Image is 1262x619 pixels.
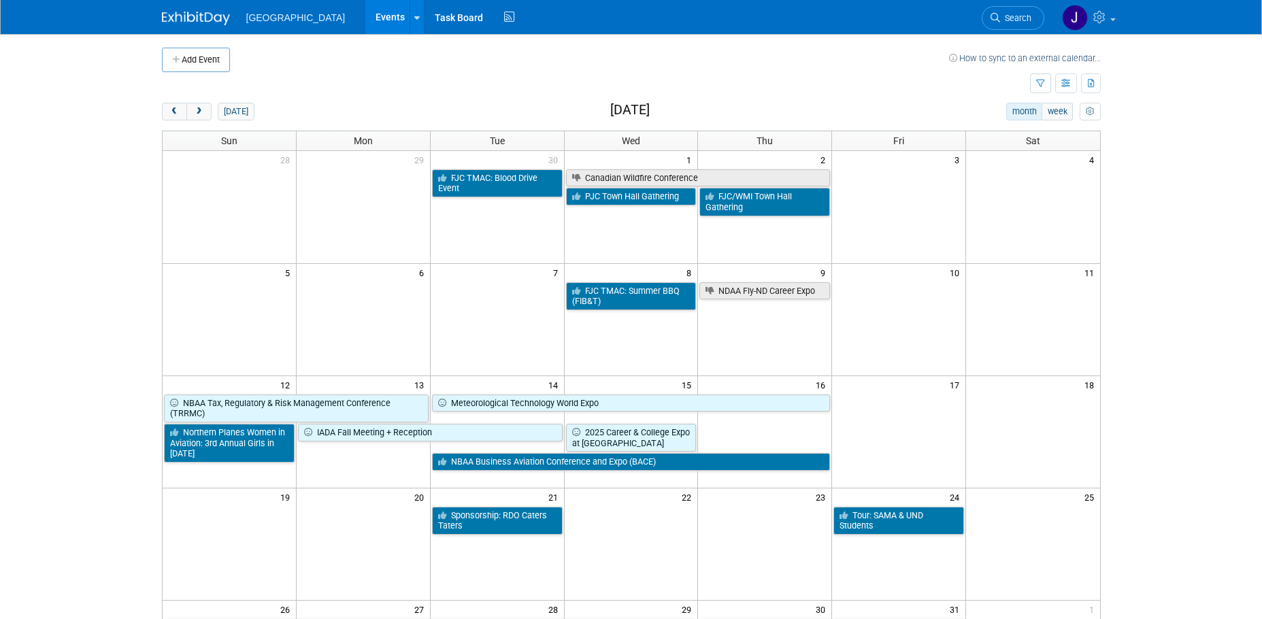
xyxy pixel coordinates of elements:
[1086,107,1095,116] i: Personalize Calendar
[413,601,430,618] span: 27
[1088,151,1100,168] span: 4
[953,151,965,168] span: 3
[186,103,212,120] button: next
[162,48,230,72] button: Add Event
[279,488,296,505] span: 19
[418,264,430,281] span: 6
[547,488,564,505] span: 21
[1083,376,1100,393] span: 18
[552,264,564,281] span: 7
[547,601,564,618] span: 28
[279,376,296,393] span: 12
[1042,103,1073,120] button: week
[819,264,831,281] span: 9
[982,6,1044,30] a: Search
[610,103,650,118] h2: [DATE]
[680,488,697,505] span: 22
[490,135,505,146] span: Tue
[279,151,296,168] span: 28
[1083,264,1100,281] span: 11
[1000,13,1031,23] span: Search
[1006,103,1042,120] button: month
[680,376,697,393] span: 15
[685,264,697,281] span: 8
[547,376,564,393] span: 14
[685,151,697,168] span: 1
[948,601,965,618] span: 31
[1026,135,1040,146] span: Sat
[622,135,640,146] span: Wed
[279,601,296,618] span: 26
[298,424,563,441] a: IADA Fall Meeting + Reception
[833,507,964,535] a: Tour: SAMA & UND Students
[893,135,904,146] span: Fri
[819,151,831,168] span: 2
[757,135,773,146] span: Thu
[948,376,965,393] span: 17
[413,151,430,168] span: 29
[814,376,831,393] span: 16
[432,453,831,471] a: NBAA Business Aviation Conference and Expo (BACE)
[284,264,296,281] span: 5
[814,601,831,618] span: 30
[699,282,830,300] a: NDAA Fly-ND Career Expo
[948,264,965,281] span: 10
[566,424,697,452] a: 2025 Career & College Expo at [GEOGRAPHIC_DATA]
[1080,103,1100,120] button: myCustomButton
[949,53,1101,63] a: How to sync to an external calendar...
[162,103,187,120] button: prev
[432,395,831,412] a: Meteorological Technology World Expo
[566,188,697,205] a: PJC Town Hall Gathering
[246,12,346,23] span: [GEOGRAPHIC_DATA]
[413,376,430,393] span: 13
[1062,5,1088,31] img: Jessica Belcher
[680,601,697,618] span: 29
[164,395,429,422] a: NBAA Tax, Regulatory & Risk Management Conference (TRRMC)
[814,488,831,505] span: 23
[432,169,563,197] a: FJC TMAC: Blood Drive Event
[432,507,563,535] a: Sponsorship: RDO Caters Taters
[1088,601,1100,618] span: 1
[162,12,230,25] img: ExhibitDay
[164,424,295,463] a: Northern Planes Women in Aviation: 3rd Annual Girls in [DATE]
[566,282,697,310] a: FJC TMAC: Summer BBQ (FIB&T)
[1083,488,1100,505] span: 25
[354,135,373,146] span: Mon
[218,103,254,120] button: [DATE]
[221,135,237,146] span: Sun
[547,151,564,168] span: 30
[948,488,965,505] span: 24
[413,488,430,505] span: 20
[699,188,830,216] a: FJC/WMI Town Hall Gathering
[566,169,831,187] a: Canadian Wildfire Conference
